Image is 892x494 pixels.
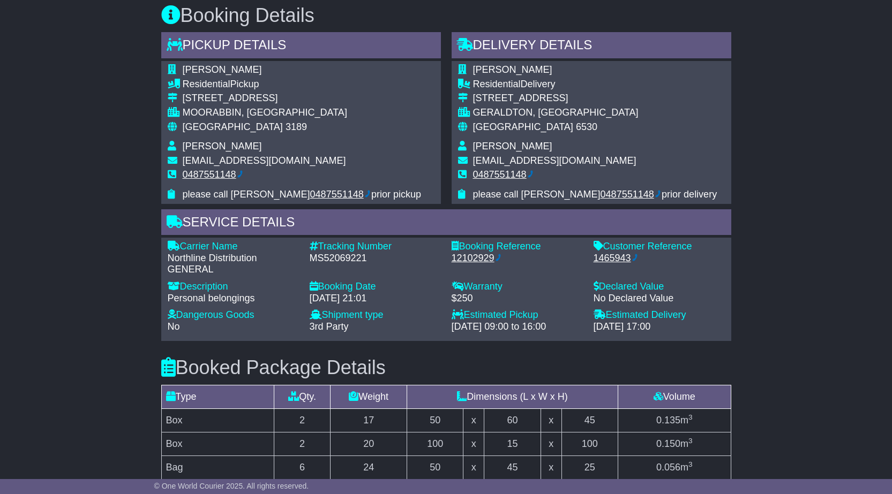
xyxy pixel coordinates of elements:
td: Bag [161,456,274,480]
div: Estimated Pickup [452,309,583,321]
div: Customer Reference [594,241,725,253]
span: [GEOGRAPHIC_DATA] [473,121,573,132]
div: Northline Distribution GENERAL [168,253,299,276]
ctcspan: 0487551148 [310,189,364,200]
span: [EMAIL_ADDRESS][DOMAIN_NAME] [183,155,346,166]
span: [PERSON_NAME] [473,141,552,151]
div: Warranty [452,281,583,293]
div: Dangerous Goods [168,309,299,321]
td: x [463,456,484,480]
div: GERALDTON, [GEOGRAPHIC_DATA] [473,107,717,119]
td: x [541,456,561,480]
div: MS 52069221 [310,253,441,264]
div: Carrier Name [168,241,299,253]
div: Tracking Number [310,241,441,253]
span: [EMAIL_ADDRESS][DOMAIN_NAME] [473,155,636,166]
div: $250 [452,293,583,305]
ctcspan: 0487551148 [601,189,654,200]
td: Dimensions (L x W x H) [407,385,618,409]
div: Booking Reference [452,241,583,253]
span: please call [PERSON_NAME] prior delivery [473,189,717,200]
ctc: Call 0487551148 with Linkus Desktop Client [310,189,372,200]
div: Service Details [161,209,731,238]
div: No Declared Value [594,293,725,305]
td: Box [161,409,274,432]
div: Delivery Details [452,32,731,61]
td: 25 [561,456,618,480]
td: 15 [484,432,541,456]
div: Shipment type [310,309,441,321]
td: Type [161,385,274,409]
span: [PERSON_NAME] [473,64,552,75]
span: 6530 [576,121,597,132]
td: 45 [561,409,618,432]
td: m [618,432,731,456]
div: Estimated Delivery [594,309,725,321]
span: 3189 [286,121,307,132]
sup: 3 [688,437,693,445]
ctcspan: 12102929 [452,253,494,263]
ctc: Call 0487551148 with Linkus Desktop Client [601,189,662,200]
ctc: Call 0487551148 with Linkus Desktop Client [473,169,535,180]
td: 100 [561,432,618,456]
td: m [618,409,731,432]
div: Description [168,281,299,293]
td: Volume [618,385,731,409]
div: [STREET_ADDRESS] [473,93,717,104]
div: Pickup Details [161,32,441,61]
div: [DATE] 17:00 [594,321,725,333]
td: 60 [484,409,541,432]
span: Residential [473,79,521,89]
h3: Booking Details [161,5,731,26]
span: No [168,321,180,332]
td: 2 [274,432,330,456]
span: [PERSON_NAME] [183,141,262,151]
span: 0.135 [656,415,680,425]
span: [GEOGRAPHIC_DATA] [183,121,283,132]
div: [DATE] 09:00 to 16:00 [452,321,583,333]
div: Delivery [473,79,717,90]
ctcspan: 0487551148 [183,169,236,180]
td: 50 [407,456,463,480]
span: please call [PERSON_NAME] prior pickup [183,189,422,200]
td: 2 [274,409,330,432]
td: x [541,432,561,456]
ctc: Call 12102929 with Linkus Desktop Client [452,253,502,263]
span: [PERSON_NAME] [183,64,262,75]
span: 0.056 [656,462,680,473]
span: Residential [183,79,230,89]
td: 100 [407,432,463,456]
ctcspan: 1465943 [594,253,631,263]
td: x [541,409,561,432]
span: 3rd Party [310,321,349,332]
div: Booking Date [310,281,441,293]
ctc: Call 0487551148 with Linkus Desktop Client [183,169,244,180]
span: © One World Courier 2025. All rights reserved. [154,482,309,490]
ctc: Call 1465943 with Linkus Desktop Client [594,253,639,263]
td: Qty. [274,385,330,409]
td: 17 [331,409,407,432]
div: [STREET_ADDRESS] [183,93,422,104]
td: x [463,409,484,432]
td: Weight [331,385,407,409]
td: 45 [484,456,541,480]
h3: Booked Package Details [161,357,731,378]
td: x [463,432,484,456]
td: m [618,456,731,480]
td: 20 [331,432,407,456]
div: [DATE] 21:01 [310,293,441,305]
div: Declared Value [594,281,725,293]
div: Pickup [183,79,422,90]
div: Personal belongings [168,293,299,305]
td: 24 [331,456,407,480]
sup: 3 [688,460,693,468]
div: MOORABBIN, [GEOGRAPHIC_DATA] [183,107,422,119]
td: Box [161,432,274,456]
sup: 3 [688,413,693,421]
span: 0.150 [656,438,680,449]
td: 6 [274,456,330,480]
ctcspan: 0487551148 [473,169,527,180]
td: 50 [407,409,463,432]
